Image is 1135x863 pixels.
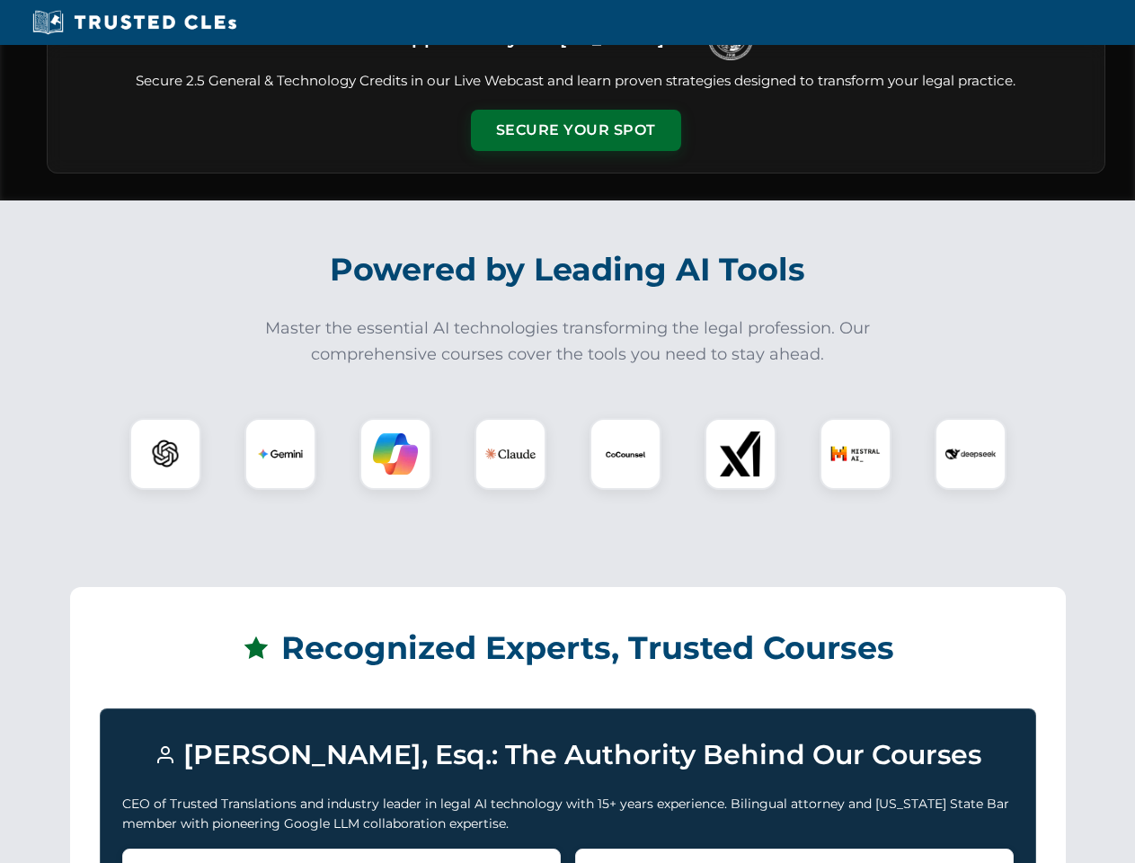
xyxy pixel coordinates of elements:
[820,418,891,490] div: Mistral AI
[69,71,1083,92] p: Secure 2.5 General & Technology Credits in our Live Webcast and learn proven strategies designed ...
[373,431,418,476] img: Copilot Logo
[485,429,536,479] img: Claude Logo
[935,418,1006,490] div: DeepSeek
[603,431,648,476] img: CoCounsel Logo
[474,418,546,490] div: Claude
[122,731,1014,779] h3: [PERSON_NAME], Esq.: The Authority Behind Our Courses
[471,110,681,151] button: Secure Your Spot
[359,418,431,490] div: Copilot
[27,9,242,36] img: Trusted CLEs
[718,431,763,476] img: xAI Logo
[100,617,1036,680] h2: Recognized Experts, Trusted Courses
[253,316,882,368] p: Master the essential AI technologies transforming the legal profession. Our comprehensive courses...
[129,418,201,490] div: ChatGPT
[590,418,661,490] div: CoCounsel
[244,418,316,490] div: Gemini
[70,238,1066,301] h2: Powered by Leading AI Tools
[122,794,1014,834] p: CEO of Trusted Translations and industry leader in legal AI technology with 15+ years experience....
[945,429,996,479] img: DeepSeek Logo
[705,418,776,490] div: xAI
[258,431,303,476] img: Gemini Logo
[139,428,191,480] img: ChatGPT Logo
[830,429,881,479] img: Mistral AI Logo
